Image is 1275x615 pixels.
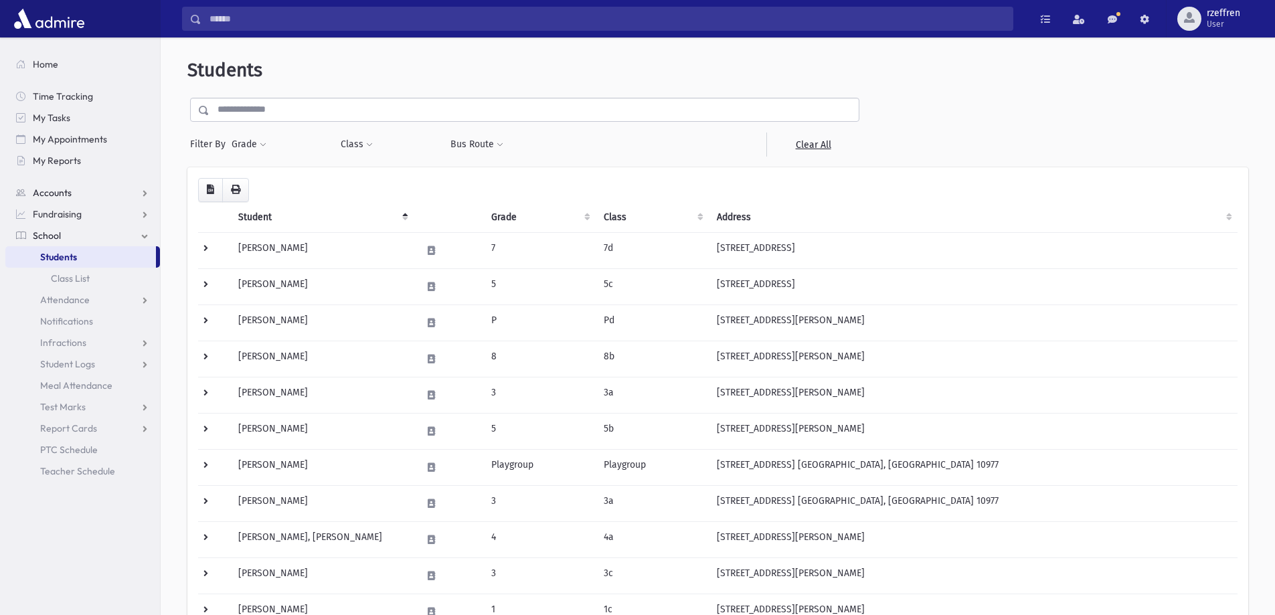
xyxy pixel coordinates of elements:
td: [STREET_ADDRESS] [GEOGRAPHIC_DATA], [GEOGRAPHIC_DATA] 10977 [709,485,1238,521]
td: [STREET_ADDRESS][PERSON_NAME] [709,413,1238,449]
td: 4a [596,521,708,557]
td: [STREET_ADDRESS][PERSON_NAME] [709,521,1238,557]
td: [PERSON_NAME], [PERSON_NAME] [230,521,414,557]
span: Fundraising [33,208,82,220]
td: Pd [596,304,708,341]
th: Address: activate to sort column ascending [709,202,1238,233]
a: Report Cards [5,418,160,439]
button: Bus Route [450,133,504,157]
td: Playgroup [596,449,708,485]
button: Class [340,133,373,157]
a: Student Logs [5,353,160,375]
td: [STREET_ADDRESS] [709,232,1238,268]
span: Attendance [40,294,90,306]
a: Meal Attendance [5,375,160,396]
a: Teacher Schedule [5,460,160,482]
th: Grade: activate to sort column ascending [483,202,596,233]
a: My Appointments [5,128,160,150]
a: My Reports [5,150,160,171]
td: 3a [596,377,708,413]
span: Infractions [40,337,86,349]
td: P [483,304,596,341]
td: [STREET_ADDRESS][PERSON_NAME] [709,557,1238,594]
td: 7 [483,232,596,268]
td: [STREET_ADDRESS][PERSON_NAME] [709,377,1238,413]
td: 5 [483,413,596,449]
a: Notifications [5,311,160,332]
span: Filter By [190,137,231,151]
th: Class: activate to sort column ascending [596,202,708,233]
input: Search [201,7,1013,31]
a: Accounts [5,182,160,203]
a: Home [5,54,160,75]
a: Test Marks [5,396,160,418]
span: User [1207,19,1240,29]
a: Time Tracking [5,86,160,107]
td: 3c [596,557,708,594]
span: PTC Schedule [40,444,98,456]
span: Accounts [33,187,72,199]
span: School [33,230,61,242]
td: [PERSON_NAME] [230,341,414,377]
a: Clear All [766,133,859,157]
td: 3 [483,377,596,413]
button: CSV [198,178,223,202]
td: 3 [483,485,596,521]
td: 5c [596,268,708,304]
td: 4 [483,521,596,557]
span: Time Tracking [33,90,93,102]
span: My Appointments [33,133,107,145]
td: [PERSON_NAME] [230,377,414,413]
td: [PERSON_NAME] [230,557,414,594]
td: 3a [596,485,708,521]
td: [STREET_ADDRESS][PERSON_NAME] [709,341,1238,377]
span: Student Logs [40,358,95,370]
span: rzeffren [1207,8,1240,19]
td: [PERSON_NAME] [230,268,414,304]
span: My Tasks [33,112,70,124]
td: 5b [596,413,708,449]
a: Fundraising [5,203,160,225]
td: 8b [596,341,708,377]
a: Students [5,246,156,268]
span: Home [33,58,58,70]
a: School [5,225,160,246]
td: [STREET_ADDRESS] [709,268,1238,304]
span: Students [40,251,77,263]
span: Meal Attendance [40,379,112,391]
span: Teacher Schedule [40,465,115,477]
span: Test Marks [40,401,86,413]
a: Infractions [5,332,160,353]
td: 3 [483,557,596,594]
td: [PERSON_NAME] [230,304,414,341]
a: My Tasks [5,107,160,128]
td: 7d [596,232,708,268]
td: [STREET_ADDRESS][PERSON_NAME] [709,304,1238,341]
span: Students [187,59,262,81]
img: AdmirePro [11,5,88,32]
td: Playgroup [483,449,596,485]
span: My Reports [33,155,81,167]
th: Student: activate to sort column descending [230,202,414,233]
span: Report Cards [40,422,97,434]
td: [PERSON_NAME] [230,413,414,449]
td: 5 [483,268,596,304]
button: Grade [231,133,267,157]
a: PTC Schedule [5,439,160,460]
td: [PERSON_NAME] [230,485,414,521]
a: Attendance [5,289,160,311]
td: [PERSON_NAME] [230,449,414,485]
button: Print [222,178,249,202]
span: Notifications [40,315,93,327]
a: Class List [5,268,160,289]
td: [STREET_ADDRESS] [GEOGRAPHIC_DATA], [GEOGRAPHIC_DATA] 10977 [709,449,1238,485]
td: [PERSON_NAME] [230,232,414,268]
td: 8 [483,341,596,377]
